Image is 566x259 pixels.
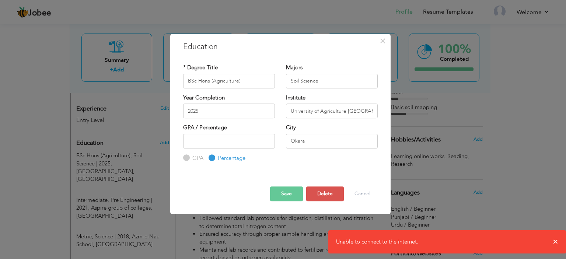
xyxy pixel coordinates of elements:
[286,124,296,132] label: City
[286,94,305,102] label: Institute
[76,136,170,249] div: Add your educational degree.
[306,186,344,201] button: Delete
[380,34,386,48] span: ×
[183,94,225,102] label: Year Completion
[191,154,203,162] label: GPA
[183,64,218,71] label: * Degree Title
[377,35,389,47] button: Close
[183,41,378,52] h3: Education
[286,64,303,71] label: Majors
[270,186,303,201] button: Save
[347,186,378,201] button: Cancel
[183,124,227,132] label: GPA / Percentage
[216,154,245,162] label: Percentage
